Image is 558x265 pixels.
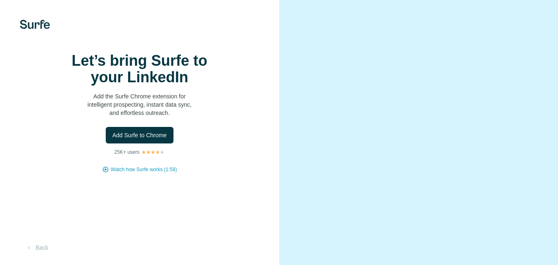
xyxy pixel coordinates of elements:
[106,127,173,143] button: Add Surfe to Chrome
[114,148,140,156] p: 25K+ users
[57,92,222,117] p: Add the Surfe Chrome extension for intelligent prospecting, instant data sync, and effortless out...
[20,240,54,255] button: Back
[112,131,167,139] span: Add Surfe to Chrome
[141,150,165,155] img: Rating Stars
[57,53,222,86] h1: Let’s bring Surfe to your LinkedIn
[20,20,50,29] img: Surfe's logo
[111,166,177,173] button: Watch how Surfe works (1:58)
